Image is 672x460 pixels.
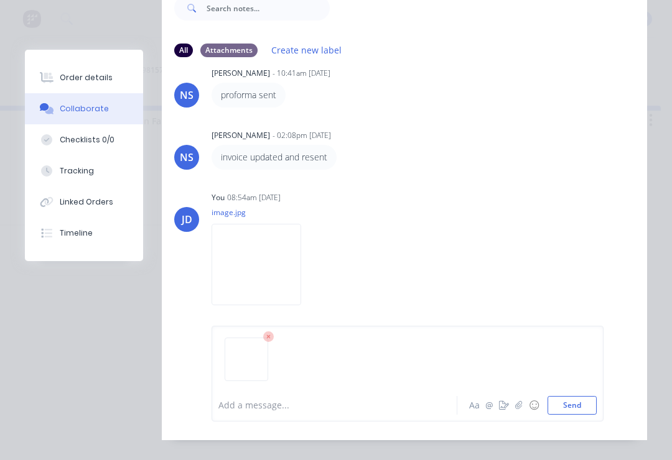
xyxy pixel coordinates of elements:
[25,155,143,186] button: Tracking
[212,207,314,218] p: image.jpg
[60,72,113,83] div: Order details
[60,134,114,145] div: Checklists 0/0
[25,124,143,155] button: Checklists 0/0
[25,218,143,249] button: Timeline
[174,44,193,57] div: All
[265,42,348,58] button: Create new label
[482,398,497,413] button: @
[221,89,276,101] p: proforma sent
[25,186,143,218] button: Linked Orders
[60,228,93,239] div: Timeline
[227,192,281,203] div: 08:54am [DATE]
[221,151,327,163] p: invoice updated and resent
[182,212,192,227] div: JD
[25,62,143,93] button: Order details
[212,68,270,79] div: [PERSON_NAME]
[273,130,331,141] div: - 02:08pm [DATE]
[25,93,143,124] button: Collaborate
[548,396,597,415] button: Send
[180,88,194,103] div: NS
[60,103,109,114] div: Collaborate
[467,398,482,413] button: Aa
[180,150,194,165] div: NS
[60,165,94,177] div: Tracking
[200,44,258,57] div: Attachments
[212,130,270,141] div: [PERSON_NAME]
[273,68,330,79] div: - 10:41am [DATE]
[60,196,113,208] div: Linked Orders
[526,398,541,413] button: ☺
[212,192,225,203] div: You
